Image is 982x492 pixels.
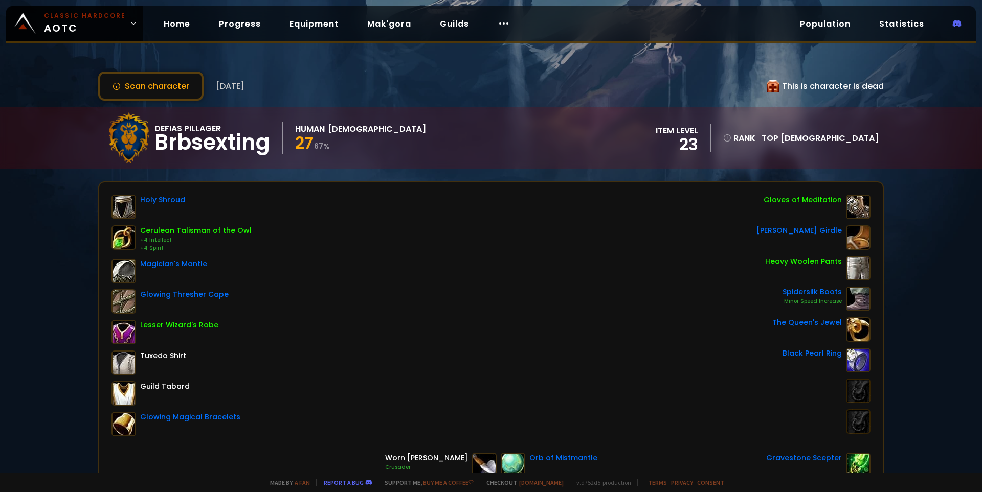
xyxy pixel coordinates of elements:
img: item-4320 [846,287,871,311]
span: Support me, [378,479,474,486]
a: Population [792,13,859,34]
img: item-10034 [111,350,136,375]
div: Tuxedo Shirt [140,350,186,361]
div: 23 [656,137,698,152]
a: a fan [295,479,310,486]
div: Glowing Thresher Cape [140,289,229,300]
div: Gravestone Scepter [766,453,842,463]
img: item-13094 [846,317,871,342]
span: Made by [264,479,310,486]
small: Classic Hardcore [44,11,126,20]
button: Scan character [98,72,204,101]
img: item-4318 [846,195,871,219]
div: Guild Tabard [140,381,190,392]
img: item-7001 [846,453,871,477]
img: item-4316 [846,256,871,280]
div: Orb of Mistmantle [529,453,597,463]
div: Lesser Wizard's Robe [140,320,218,331]
div: Cerulean Talisman of the Owl [140,225,252,236]
a: Mak'gora [359,13,419,34]
img: item-12019 [111,225,136,250]
a: Terms [648,479,667,486]
img: item-6901 [111,289,136,314]
a: Statistics [871,13,932,34]
span: v. d752d5 - production [570,479,631,486]
img: item-13031 [501,453,525,477]
img: item-2721 [111,195,136,219]
div: The Queen's Jewel [772,317,842,328]
span: [DEMOGRAPHIC_DATA] [780,132,879,144]
div: Glowing Magical Bracelets [140,412,240,423]
img: item-13106 [111,412,136,436]
div: +4 Intellect [140,236,252,244]
div: Top [762,132,879,145]
div: [DEMOGRAPHIC_DATA] [328,123,426,135]
img: item-5766 [111,320,136,344]
a: Guilds [432,13,477,34]
div: Crusader [385,463,468,472]
div: Gloves of Meditation [764,195,842,205]
div: Holy Shroud [140,195,185,205]
div: Spidersilk Boots [783,287,842,297]
div: Minor Speed Increase [783,297,842,306]
img: item-12998 [111,259,136,283]
img: item-36 [472,453,497,477]
a: [DOMAIN_NAME] [519,479,564,486]
a: Progress [211,13,269,34]
span: [DATE] [216,80,244,92]
span: Checkout [480,479,564,486]
div: Worn [PERSON_NAME] [385,453,468,463]
div: Human [295,123,325,135]
div: Heavy Woolen Pants [765,256,842,267]
img: item-5976 [111,381,136,406]
small: 67 % [314,141,330,151]
span: AOTC [44,11,126,36]
a: Privacy [671,479,693,486]
img: item-2911 [846,225,871,250]
div: item level [656,124,698,137]
div: Black Pearl Ring [783,348,842,359]
div: Brbsexting [154,135,270,150]
a: Buy me a coffee [423,479,474,486]
a: Report a bug [324,479,364,486]
a: Consent [697,479,724,486]
div: [PERSON_NAME] Girdle [756,225,842,236]
div: Defias Pillager [154,122,270,135]
a: Equipment [281,13,347,34]
div: Magician's Mantle [140,259,207,269]
a: Classic HardcoreAOTC [6,6,143,41]
a: Home [155,13,198,34]
div: rank [723,132,755,145]
div: +4 Spirit [140,244,252,252]
div: This is character is dead [767,80,884,92]
span: 27 [295,131,313,154]
img: item-6332 [846,348,871,372]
